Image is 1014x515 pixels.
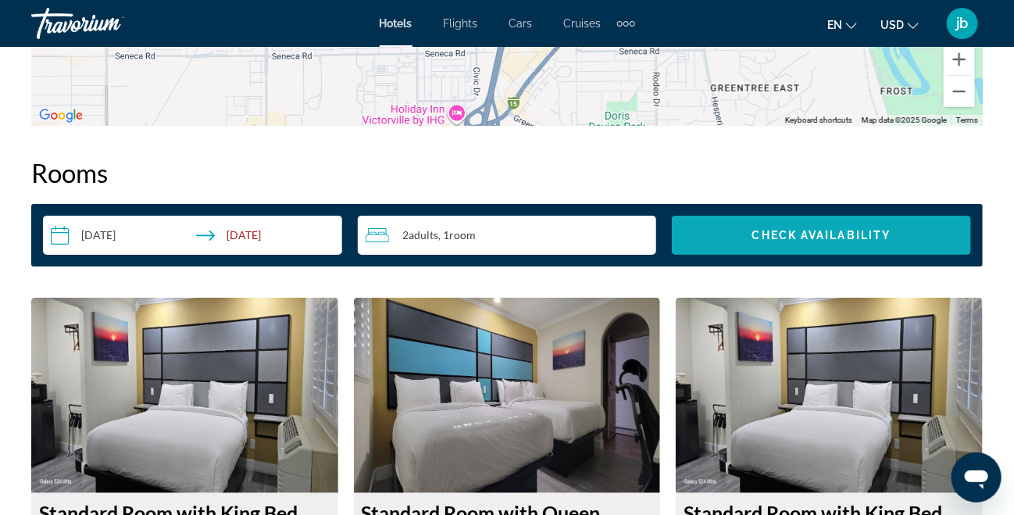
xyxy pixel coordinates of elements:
[827,19,842,31] span: en
[942,7,983,40] button: User Menu
[31,3,187,44] a: Travorium
[862,116,947,124] span: Map data ©2025 Google
[439,229,477,241] span: , 1
[944,76,975,107] button: Zoom out
[35,106,87,126] a: Open this area in Google Maps (opens a new window)
[944,44,975,75] button: Zoom in
[31,298,338,493] img: 78cdea68-9d5d-4d30-b621-3ac1923f40f4.jpeg
[617,11,635,36] button: Extra navigation items
[43,216,971,255] div: Search widget
[880,19,904,31] span: USD
[752,229,891,241] span: Check Availability
[444,17,478,30] a: Flights
[35,106,87,126] img: Google
[676,298,983,493] img: 78cdea68-9d5d-4d30-b621-3ac1923f40f4.jpeg
[358,216,657,255] button: Travelers: 2 adults, 0 children
[380,17,412,30] a: Hotels
[672,216,971,255] button: Check Availability
[956,116,978,124] a: Terms (opens in new tab)
[564,17,602,30] a: Cruises
[785,115,852,126] button: Keyboard shortcuts
[403,229,439,241] span: 2
[354,298,661,493] img: 03b4e91d-18bd-4c4d-a970-ed8606601001.jpeg
[43,216,342,255] button: Check-in date: Sep 16, 2025 Check-out date: Sep 17, 2025
[880,13,919,36] button: Change currency
[450,228,477,241] span: Room
[827,13,857,36] button: Change language
[409,228,439,241] span: Adults
[509,17,533,30] a: Cars
[957,16,969,31] span: jb
[952,452,1002,502] iframe: Button to launch messaging window
[31,157,983,188] h2: Rooms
